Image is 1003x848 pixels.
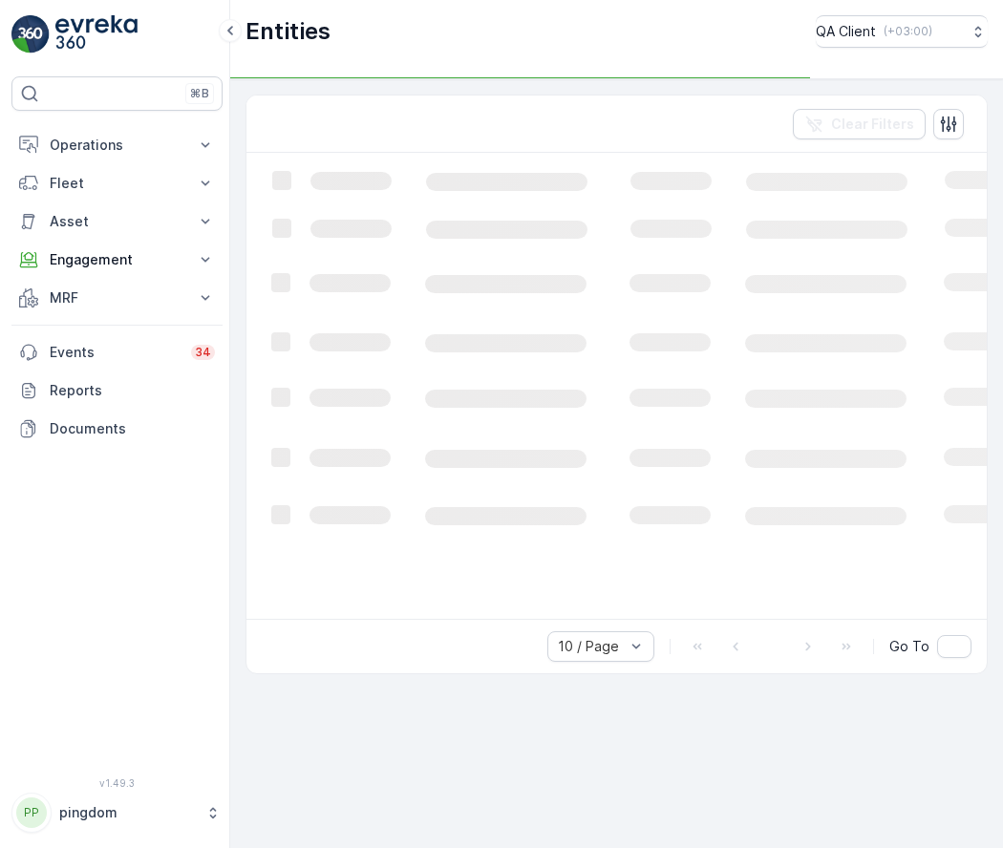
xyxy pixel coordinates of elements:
[11,777,223,789] span: v 1.49.3
[50,136,184,155] p: Operations
[50,250,184,269] p: Engagement
[816,22,876,41] p: QA Client
[11,793,223,833] button: PPpingdom
[245,16,331,47] p: Entities
[11,164,223,202] button: Fleet
[11,15,50,53] img: logo
[884,24,932,39] p: ( +03:00 )
[11,126,223,164] button: Operations
[50,343,180,362] p: Events
[190,86,209,101] p: ⌘B
[793,109,926,139] button: Clear Filters
[11,279,223,317] button: MRF
[50,419,215,438] p: Documents
[50,288,184,307] p: MRF
[889,637,929,656] span: Go To
[816,15,988,48] button: QA Client(+03:00)
[11,202,223,241] button: Asset
[11,371,223,410] a: Reports
[831,115,914,134] p: Clear Filters
[195,345,211,360] p: 34
[11,333,223,371] a: Events34
[55,15,138,53] img: logo_light-DOdMpM7g.png
[50,381,215,400] p: Reports
[16,797,47,828] div: PP
[50,174,184,193] p: Fleet
[11,241,223,279] button: Engagement
[50,212,184,231] p: Asset
[11,410,223,448] a: Documents
[59,803,196,822] p: pingdom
